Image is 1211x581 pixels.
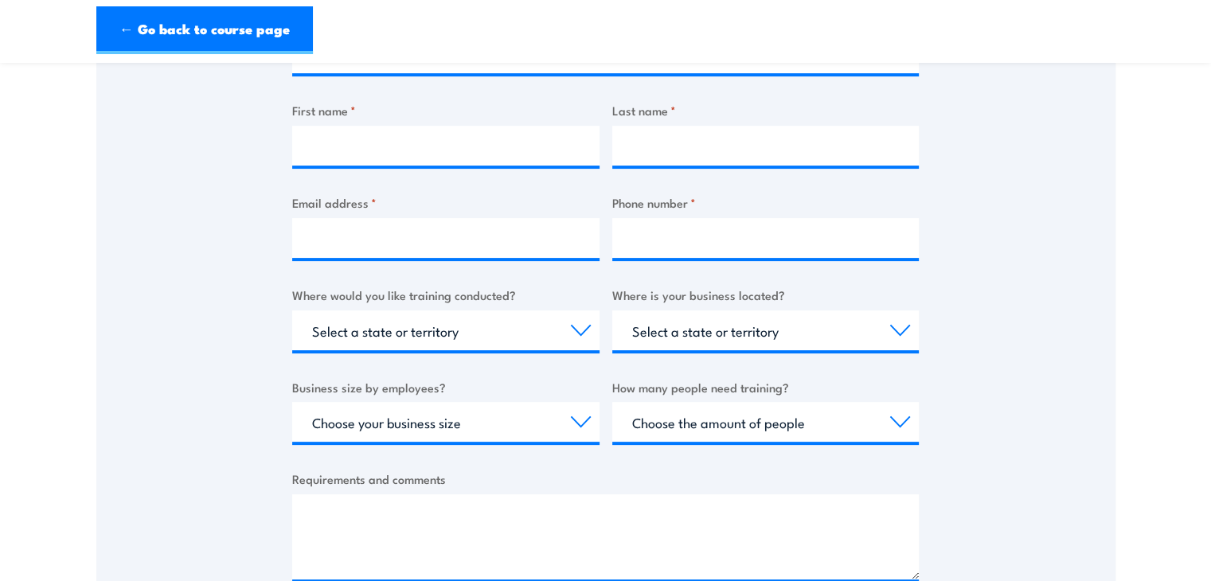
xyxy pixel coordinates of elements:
[612,286,920,304] label: Where is your business located?
[292,193,600,212] label: Email address
[612,378,920,396] label: How many people need training?
[292,286,600,304] label: Where would you like training conducted?
[612,193,920,212] label: Phone number
[292,378,600,396] label: Business size by employees?
[292,470,919,488] label: Requirements and comments
[612,101,920,119] label: Last name
[96,6,313,54] a: ← Go back to course page
[292,101,600,119] label: First name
